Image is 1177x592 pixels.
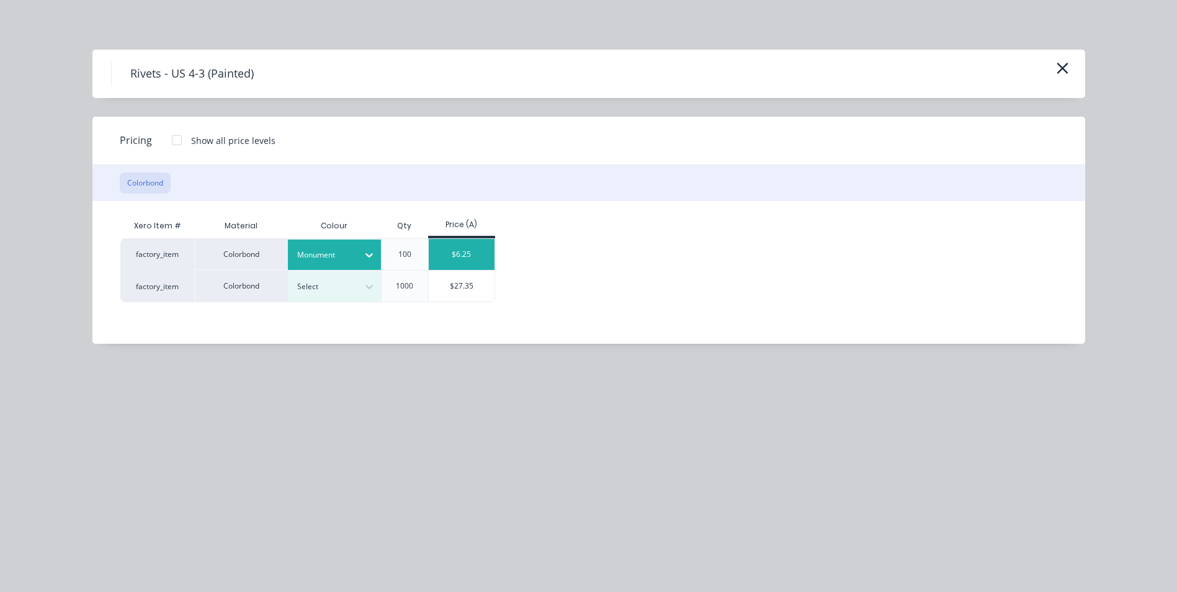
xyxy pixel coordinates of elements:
[191,134,275,147] div: Show all price levels
[288,213,381,238] div: Colour
[428,219,496,230] div: Price (A)
[429,239,495,270] div: $6.25
[195,213,288,238] div: Material
[111,62,272,86] h4: Rivets - US 4-3 (Painted)
[195,238,288,270] div: Colorbond
[396,280,413,292] div: 1000
[387,210,421,241] div: Qty
[120,213,195,238] div: Xero Item #
[120,173,171,194] button: Colorbond
[429,271,495,302] div: $27.35
[398,249,411,260] div: 100
[120,238,195,270] div: factory_item
[120,133,152,148] span: Pricing
[120,270,195,302] div: factory_item
[195,270,288,302] div: Colorbond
